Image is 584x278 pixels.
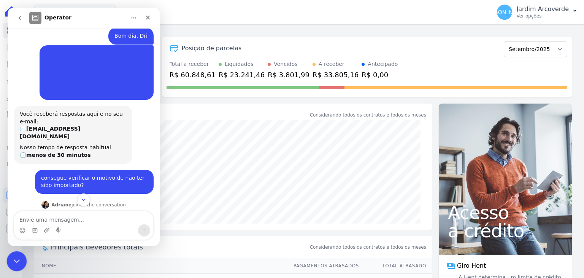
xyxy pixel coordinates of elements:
[310,112,426,118] div: Considerando todos os contratos e todos os meses
[6,98,146,162] div: Operator diz…
[6,192,146,210] div: Adriane diz…
[448,222,563,240] span: a crédito
[310,244,426,251] span: Considerando todos os contratos e todos os meses
[359,258,432,274] th: Total Atrasado
[12,220,18,226] button: Selecionador de Emoji
[448,203,563,222] span: Acesso
[268,70,309,80] div: R$ 3.801,99
[482,10,526,15] span: [PERSON_NAME]
[182,44,242,53] div: Posição de parcelas
[286,258,359,274] th: Pagamentos Atrasados
[319,60,344,68] div: A receber
[27,162,146,186] div: consegue verificar o motivo de não ter sido importado?
[48,220,54,226] button: Start recording
[12,103,119,133] div: Você receberá respostas aqui e no seu e-mail: ✉️
[107,25,140,32] div: Bom dia, Dri
[51,110,308,120] div: Saldo devedor total
[491,2,584,23] button: [PERSON_NAME] Jardim Arcoverde Ver opções
[170,70,216,80] div: R$ 60.848,61
[517,13,569,19] p: Ver opções
[362,70,398,80] div: R$ 0,00
[219,70,265,80] div: R$ 23.241,46
[34,5,116,19] button: Jardim Arcoverde 2
[6,162,146,192] div: Jardim diz…
[101,20,146,37] div: Bom dia, Dri
[19,144,83,150] b: menos de 30 minutos
[8,8,160,246] iframe: Intercom live chat
[170,60,216,68] div: Total a receber
[36,220,42,226] button: Upload do anexo
[6,98,125,156] div: Você receberá respostas aqui e no seu e-mail:✉️[EMAIL_ADDRESS][DOMAIN_NAME]Nosso tempo de respost...
[12,118,73,132] b: [EMAIL_ADDRESS][DOMAIN_NAME]
[457,261,486,270] span: Giro Hent
[12,136,119,151] div: Nosso tempo de resposta habitual 🕒
[130,217,143,229] button: Enviar uma mensagem
[368,60,398,68] div: Antecipado
[33,167,140,182] div: consegue verificar o motivo de não ter sido importado?
[24,220,30,226] button: Selecionador de GIF
[313,70,359,80] div: R$ 33.805,16
[6,204,146,217] textarea: Envie uma mensagem...
[70,186,83,199] button: Scroll to bottom
[34,258,286,274] th: Nome
[6,38,146,98] div: Jardim diz…
[7,251,27,272] iframe: Intercom live chat
[274,60,297,68] div: Vencidos
[517,5,569,13] p: Jardim Arcoverde
[51,242,308,252] span: Principais devedores totais
[225,60,254,68] div: Liquidados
